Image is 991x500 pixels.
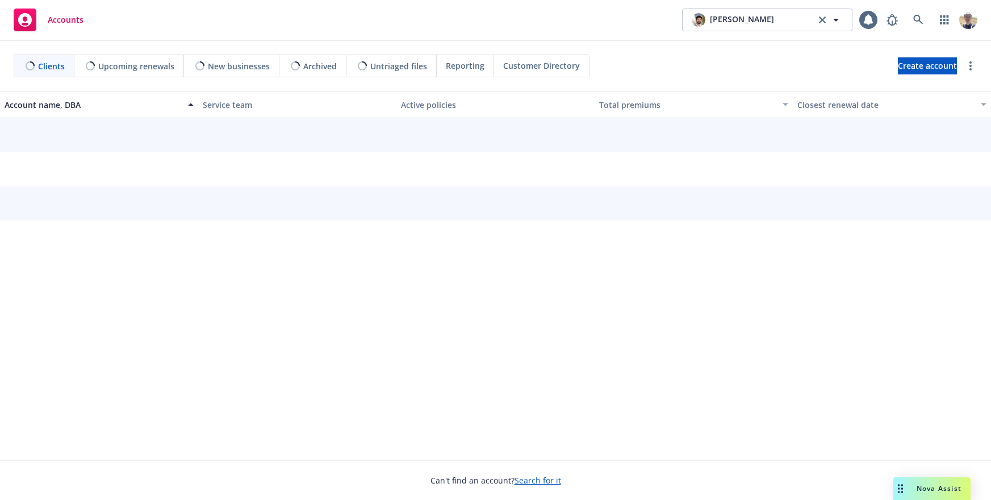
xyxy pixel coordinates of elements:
[917,484,961,493] span: Nova Assist
[907,9,930,31] a: Search
[5,99,181,111] div: Account name, DBA
[959,11,977,29] img: photo
[964,59,977,73] a: more
[208,60,270,72] span: New businesses
[98,60,174,72] span: Upcoming renewals
[303,60,337,72] span: Archived
[446,60,484,72] span: Reporting
[401,99,590,111] div: Active policies
[370,60,427,72] span: Untriaged files
[692,13,705,27] img: photo
[893,477,908,500] div: Drag to move
[898,57,957,74] a: Create account
[793,91,991,118] button: Closest renewal date
[898,55,957,77] span: Create account
[515,475,561,486] a: Search for it
[396,91,595,118] button: Active policies
[9,4,88,36] a: Accounts
[710,13,774,27] span: [PERSON_NAME]
[933,9,956,31] a: Switch app
[797,99,974,111] div: Closest renewal date
[198,91,396,118] button: Service team
[203,99,392,111] div: Service team
[48,15,83,24] span: Accounts
[881,9,904,31] a: Report a Bug
[682,9,852,31] button: photo[PERSON_NAME]clear selection
[599,99,776,111] div: Total premiums
[595,91,793,118] button: Total premiums
[503,60,580,72] span: Customer Directory
[430,474,561,486] span: Can't find an account?
[816,13,829,27] a: clear selection
[38,60,65,72] span: Clients
[893,477,971,500] button: Nova Assist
